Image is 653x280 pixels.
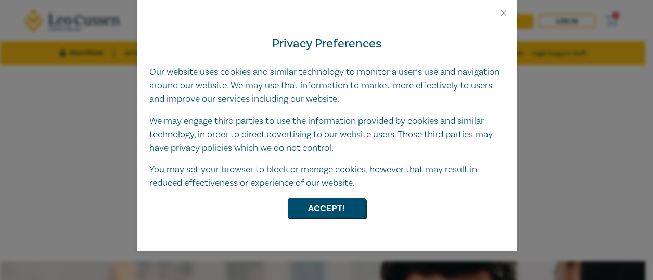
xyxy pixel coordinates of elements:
[149,163,504,190] p: You may set your browser to block or manage cookies, however that may result in reduced effective...
[288,198,366,218] button: Accept!
[149,66,504,106] p: Our website uses cookies and similar technology to monitor a user’s use and navigation around our...
[149,34,504,53] h4: Privacy Preferences
[149,114,504,155] p: We may engage third parties to use the information provided by cookies and similar technology, in...
[499,8,508,18] button: Close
